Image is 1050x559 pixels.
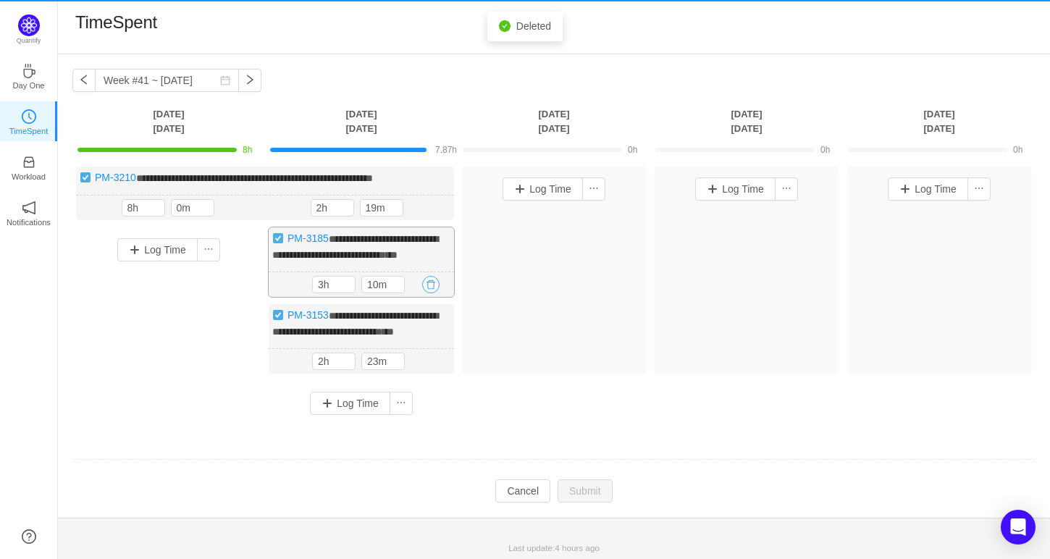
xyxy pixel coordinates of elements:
a: icon: inboxWorkload [22,159,36,174]
a: PM-3153 [287,309,329,321]
img: Quantify [18,14,40,36]
i: icon: clock-circle [22,109,36,124]
button: icon: ellipsis [582,177,605,201]
p: TimeSpent [9,125,49,138]
th: [DATE] [DATE] [650,106,843,136]
button: Log Time [888,177,968,201]
th: [DATE] [DATE] [843,106,1036,136]
th: [DATE] [DATE] [265,106,458,136]
i: icon: inbox [22,155,36,169]
span: Last update: [508,543,600,552]
a: icon: question-circle [22,529,36,544]
a: PM-3185 [287,232,329,244]
a: icon: clock-circleTimeSpent [22,114,36,128]
img: 10738 [272,232,284,244]
span: 8h [243,145,252,155]
h1: TimeSpent [75,12,157,33]
button: Log Time [503,177,583,201]
th: [DATE] [DATE] [72,106,265,136]
button: icon: ellipsis [775,177,798,201]
span: 0h [820,145,830,155]
button: Cancel [495,479,550,503]
button: icon: right [238,69,261,92]
a: PM-3210 [95,172,136,183]
img: 10738 [272,309,284,321]
button: icon: ellipsis [967,177,991,201]
span: 7.87h [435,145,457,155]
p: Workload [12,170,46,183]
span: 0h [1013,145,1022,155]
button: Log Time [310,392,390,415]
a: icon: notificationNotifications [22,205,36,219]
i: icon: coffee [22,64,36,78]
i: icon: check-circle [499,20,511,32]
div: Open Intercom Messenger [1001,510,1036,545]
input: Select a week [95,69,239,92]
button: icon: ellipsis [197,238,220,261]
a: icon: coffeeDay One [22,68,36,83]
button: icon: delete [422,276,440,293]
button: Submit [558,479,613,503]
span: 4 hours ago [555,543,600,552]
p: Quantify [17,36,41,46]
span: Deleted [516,20,551,32]
p: Day One [12,79,44,92]
button: icon: ellipsis [390,392,413,415]
img: 10738 [80,172,91,183]
span: 0h [628,145,637,155]
i: icon: calendar [220,75,230,85]
button: Log Time [695,177,776,201]
button: Log Time [117,238,198,261]
button: icon: left [72,69,96,92]
th: [DATE] [DATE] [458,106,650,136]
i: icon: notification [22,201,36,215]
p: Notifications [7,216,51,229]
